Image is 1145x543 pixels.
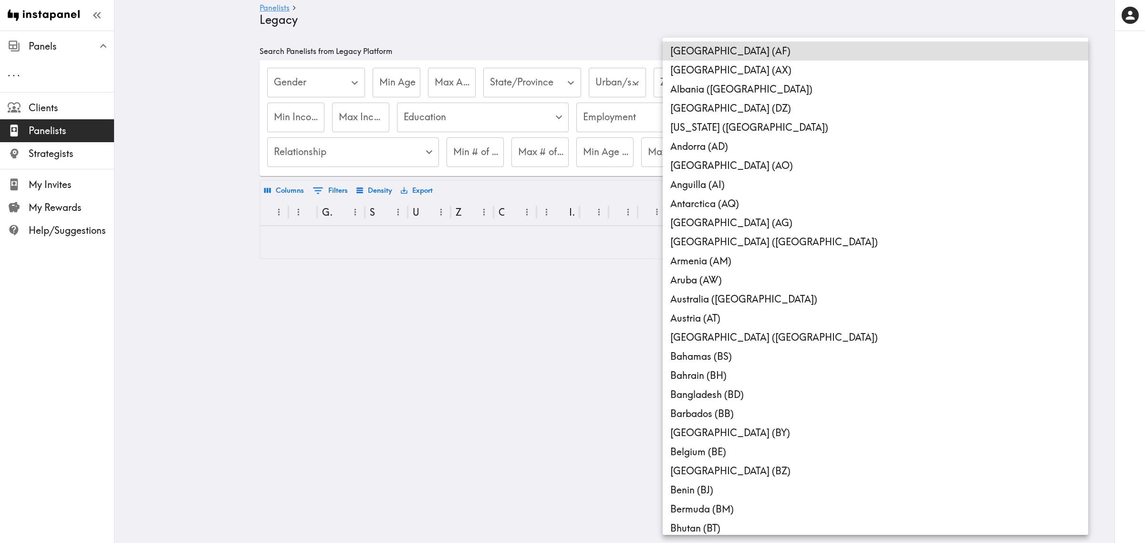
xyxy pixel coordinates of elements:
li: [GEOGRAPHIC_DATA] ([GEOGRAPHIC_DATA]) [663,328,1088,347]
li: Andorra (AD) [663,137,1088,156]
li: [GEOGRAPHIC_DATA] ([GEOGRAPHIC_DATA]) [663,232,1088,251]
li: Armenia (AM) [663,251,1088,271]
li: [GEOGRAPHIC_DATA] (AO) [663,156,1088,175]
li: Benin (BJ) [663,480,1088,500]
li: Barbados (BB) [663,404,1088,423]
li: [GEOGRAPHIC_DATA] (AF) [663,42,1088,61]
li: [US_STATE] ([GEOGRAPHIC_DATA]) [663,118,1088,137]
li: [GEOGRAPHIC_DATA] (DZ) [663,99,1088,118]
li: Bermuda (BM) [663,500,1088,519]
li: Australia ([GEOGRAPHIC_DATA]) [663,290,1088,309]
li: Bangladesh (BD) [663,385,1088,404]
li: Bahrain (BH) [663,366,1088,385]
li: Belgium (BE) [663,442,1088,461]
li: Albania ([GEOGRAPHIC_DATA]) [663,80,1088,99]
li: [GEOGRAPHIC_DATA] (AX) [663,61,1088,80]
li: Antarctica (AQ) [663,194,1088,213]
li: [GEOGRAPHIC_DATA] (AG) [663,213,1088,232]
li: Bahamas (BS) [663,347,1088,366]
li: Austria (AT) [663,309,1088,328]
li: Anguilla (AI) [663,175,1088,194]
li: [GEOGRAPHIC_DATA] (BY) [663,423,1088,442]
li: [GEOGRAPHIC_DATA] (BZ) [663,461,1088,480]
li: Bhutan (BT) [663,519,1088,538]
li: Aruba (AW) [663,271,1088,290]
